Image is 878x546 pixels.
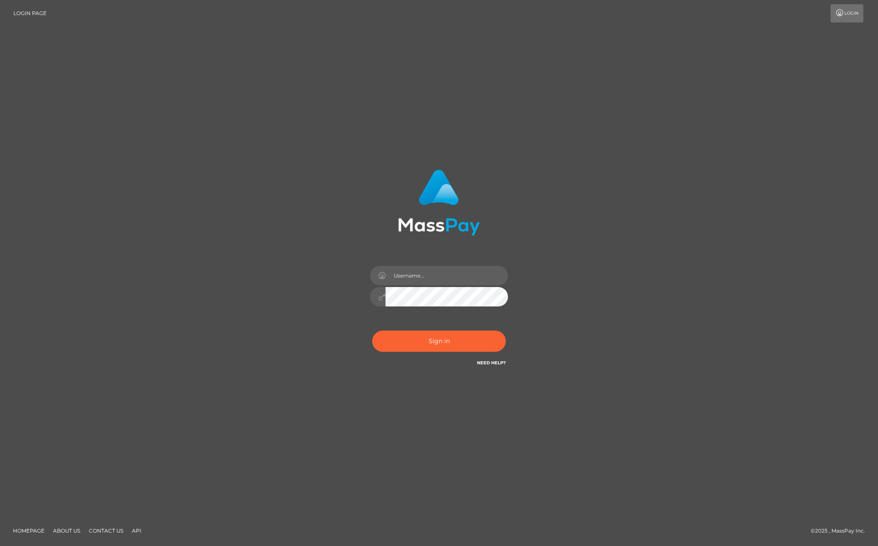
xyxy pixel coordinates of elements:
[129,524,145,537] a: API
[9,524,48,537] a: Homepage
[831,4,863,22] a: Login
[85,524,127,537] a: Contact Us
[50,524,84,537] a: About Us
[372,331,506,352] button: Sign in
[386,266,508,285] input: Username...
[398,170,480,236] img: MassPay Login
[811,526,872,536] div: © 2025 , MassPay Inc.
[13,4,47,22] a: Login Page
[477,360,506,366] a: Need Help?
